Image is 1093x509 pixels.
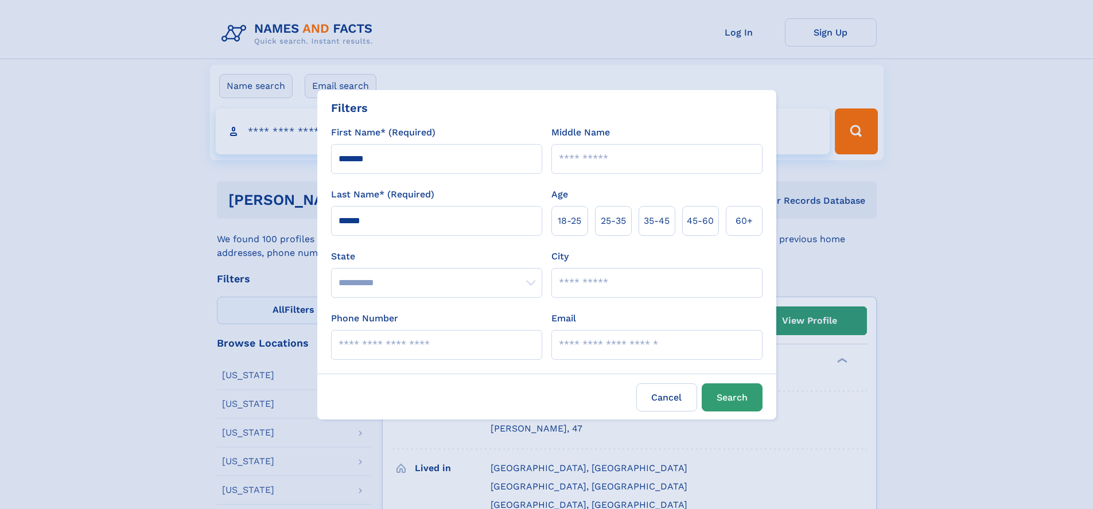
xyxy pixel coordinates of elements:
span: 60+ [736,214,753,228]
label: Email [551,312,576,325]
span: 25‑35 [601,214,626,228]
span: 35‑45 [644,214,670,228]
span: 45‑60 [687,214,714,228]
div: Filters [331,99,368,116]
button: Search [702,383,763,411]
label: Cancel [636,383,697,411]
label: First Name* (Required) [331,126,435,139]
label: State [331,250,542,263]
span: 18‑25 [558,214,581,228]
label: Last Name* (Required) [331,188,434,201]
label: Age [551,188,568,201]
label: Middle Name [551,126,610,139]
label: City [551,250,569,263]
label: Phone Number [331,312,398,325]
